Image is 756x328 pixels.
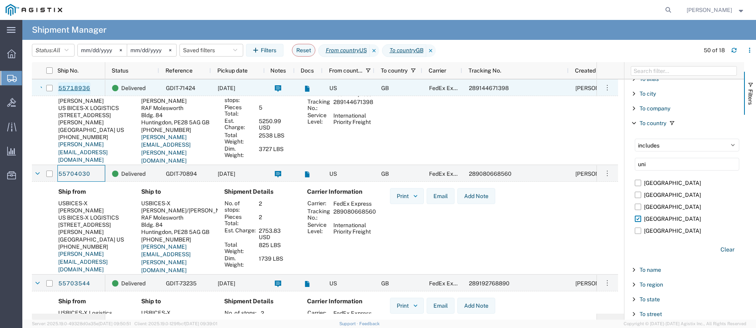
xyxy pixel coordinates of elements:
span: Client: 2025.19.0-129fbcf [134,321,217,326]
div: US BICES-X LOGISTICS [58,214,128,221]
a: 55718936 [58,82,91,95]
img: dropdown [412,192,419,200]
h4: Shipment Manager [32,20,106,40]
span: Delivered [121,80,146,96]
span: FedEx Express [429,85,467,91]
th: No. of stops: [224,309,258,317]
th: Dim. Weight: [224,255,256,268]
div: [PERSON_NAME] [58,97,128,104]
span: GDIT-73235 [166,280,197,287]
span: To country [640,120,666,126]
span: To company [640,105,670,112]
span: GB [381,171,389,177]
span: To name [640,267,661,273]
span: Notes [270,67,286,74]
span: Andrew Wacyra [575,280,621,287]
span: Delivered [121,165,146,182]
td: 5 [256,104,295,117]
i: To country [390,46,416,55]
th: No. of stops: [224,90,256,104]
h4: Shipment Details [224,188,294,195]
th: Est. Charge: [224,227,256,241]
div: [STREET_ADDRESS][PERSON_NAME] [58,221,128,236]
button: Reset [292,44,315,57]
div: [PHONE_NUMBER] [141,236,211,243]
div: Bldg. 84 [141,221,211,228]
span: Status [112,67,128,74]
span: From country US [318,44,370,57]
span: To country [381,67,408,74]
span: Ship No. [57,67,79,74]
div: USBICES-X [141,309,211,316]
span: From country [329,67,362,74]
span: Tim Lawson [687,6,732,14]
td: 2538 LBS [256,132,295,145]
a: 55704030 [58,168,91,181]
a: [PERSON_NAME][EMAIL_ADDRESS][PERSON_NAME][DOMAIN_NAME] [141,134,191,164]
label: [GEOGRAPHIC_DATA] [635,189,739,201]
div: Huntingdon, PE28 5AG GB [141,119,211,126]
input: Not set [127,44,176,56]
span: To state [640,296,660,302]
td: 825 LBS [256,241,294,255]
span: US [329,171,337,177]
span: FedEx Express [429,171,467,177]
span: Server: 2025.19.0-49328d0a35e [32,321,131,326]
button: Email [427,188,455,204]
span: Tracking No. [469,67,501,74]
span: Pickup date [217,67,248,74]
label: [GEOGRAPHIC_DATA] [635,201,739,213]
div: [PERSON_NAME]/[PERSON_NAME] [141,207,211,214]
h4: Ship from [58,188,128,195]
td: 2 [258,309,291,317]
th: Pieces Total: [224,213,256,227]
div: [PHONE_NUMBER] [141,126,211,134]
h4: Carrier Information [307,188,371,195]
input: Not set [78,44,127,56]
span: 05/29/2025 [218,280,235,287]
td: 2753.83 USD [256,227,294,241]
span: Carrier [429,67,446,74]
td: 3727 LBS [256,145,295,159]
button: Add Note [457,188,495,204]
a: Feedback [359,321,380,326]
div: [PERSON_NAME] [141,97,211,104]
th: Service Level: [307,112,331,126]
span: Copyright © [DATE]-[DATE] Agistix Inc., All Rights Reserved [624,320,746,327]
div: Filter List 66 Filters [624,79,744,320]
span: Reference [165,67,193,74]
span: Mitchell Mattocks [575,85,621,91]
span: To city [640,90,656,97]
th: Total Weight: [224,132,256,145]
img: dropdown [412,302,419,309]
td: 2 [256,200,294,213]
button: Clear [716,243,739,256]
h4: Ship to [141,298,211,305]
input: Filter Columns Input [631,66,737,76]
span: To street [640,311,662,317]
td: 5250.99 USD [256,117,295,132]
span: FedEx Express [429,280,467,287]
h4: Ship to [141,188,211,195]
a: [PERSON_NAME][EMAIL_ADDRESS][DOMAIN_NAME] [58,141,108,163]
a: Support [339,321,359,326]
span: US [329,280,337,287]
span: 289192768890 [469,280,510,287]
a: [PERSON_NAME][EMAIL_ADDRESS][DOMAIN_NAME] [58,251,108,273]
th: Service Level: [307,221,331,236]
th: Carrier: [307,309,331,317]
th: No. of stops: [224,200,256,213]
span: To country GB [382,44,426,57]
button: Print [390,298,424,314]
div: RAF Molesworth [141,214,211,221]
button: Saved filters [179,44,243,57]
input: Search filter... [635,158,739,171]
span: To region [640,281,663,288]
td: 289080668560 [331,208,379,221]
th: Est. Charge: [224,117,256,132]
button: Print [390,188,424,204]
span: Mitchell Mattocks [575,171,621,177]
div: Huntingdon, PE28 5AG GB [141,228,211,236]
img: logo [6,4,62,16]
label: [GEOGRAPHIC_DATA] [635,213,739,225]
